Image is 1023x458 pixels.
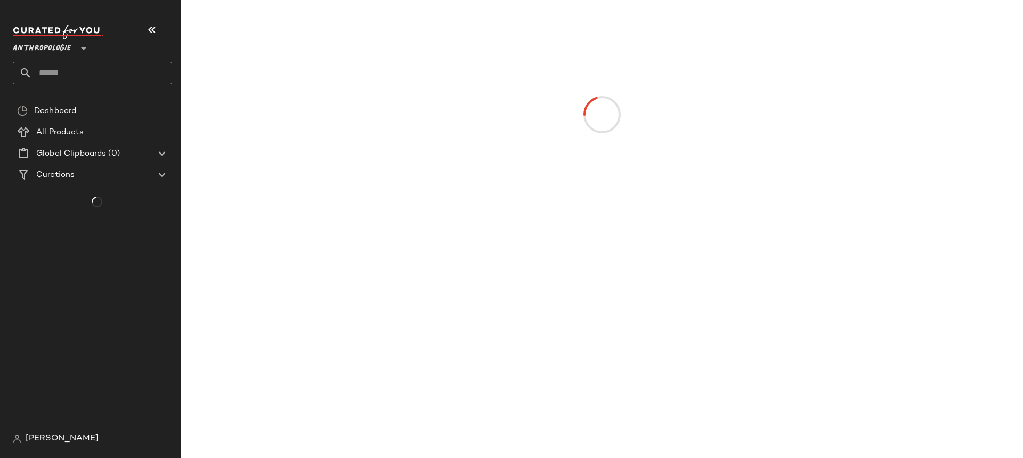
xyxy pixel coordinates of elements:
img: svg%3e [13,435,21,443]
span: Anthropologie [13,36,71,55]
span: [PERSON_NAME] [26,432,99,445]
span: All Products [36,126,84,139]
span: Curations [36,169,75,181]
span: Dashboard [34,105,76,117]
img: cfy_white_logo.C9jOOHJF.svg [13,25,103,39]
span: Global Clipboards [36,148,106,160]
span: (0) [106,148,119,160]
img: svg%3e [17,106,28,116]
